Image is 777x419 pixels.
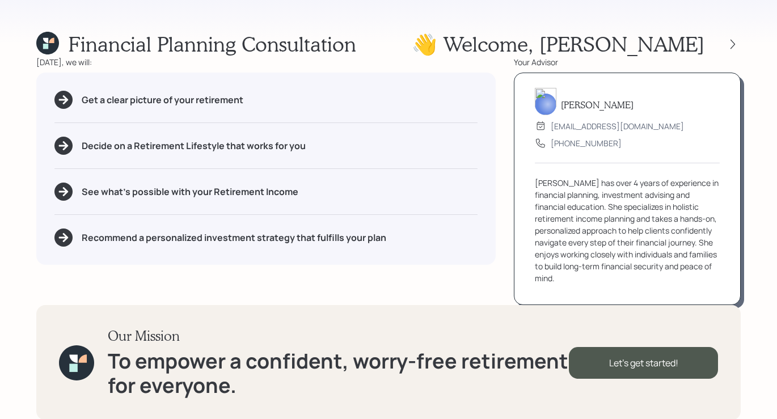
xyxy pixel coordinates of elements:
[514,56,741,68] div: Your Advisor
[82,141,306,151] h5: Decide on a Retirement Lifestyle that works for you
[551,137,622,149] div: [PHONE_NUMBER]
[82,187,298,197] h5: See what's possible with your Retirement Income
[412,32,704,56] h1: 👋 Welcome , [PERSON_NAME]
[535,177,720,284] div: [PERSON_NAME] has over 4 years of experience in financial planning, investment advising and finan...
[36,56,496,68] div: [DATE], we will:
[551,120,684,132] div: [EMAIL_ADDRESS][DOMAIN_NAME]
[108,349,569,397] h1: To empower a confident, worry-free retirement for everyone.
[561,99,634,110] h5: [PERSON_NAME]
[82,232,386,243] h5: Recommend a personalized investment strategy that fulfills your plan
[535,88,556,115] img: aleksandra-headshot.png
[82,95,243,105] h5: Get a clear picture of your retirement
[68,32,356,56] h1: Financial Planning Consultation
[108,328,569,344] h3: Our Mission
[569,347,718,379] div: Let's get started!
